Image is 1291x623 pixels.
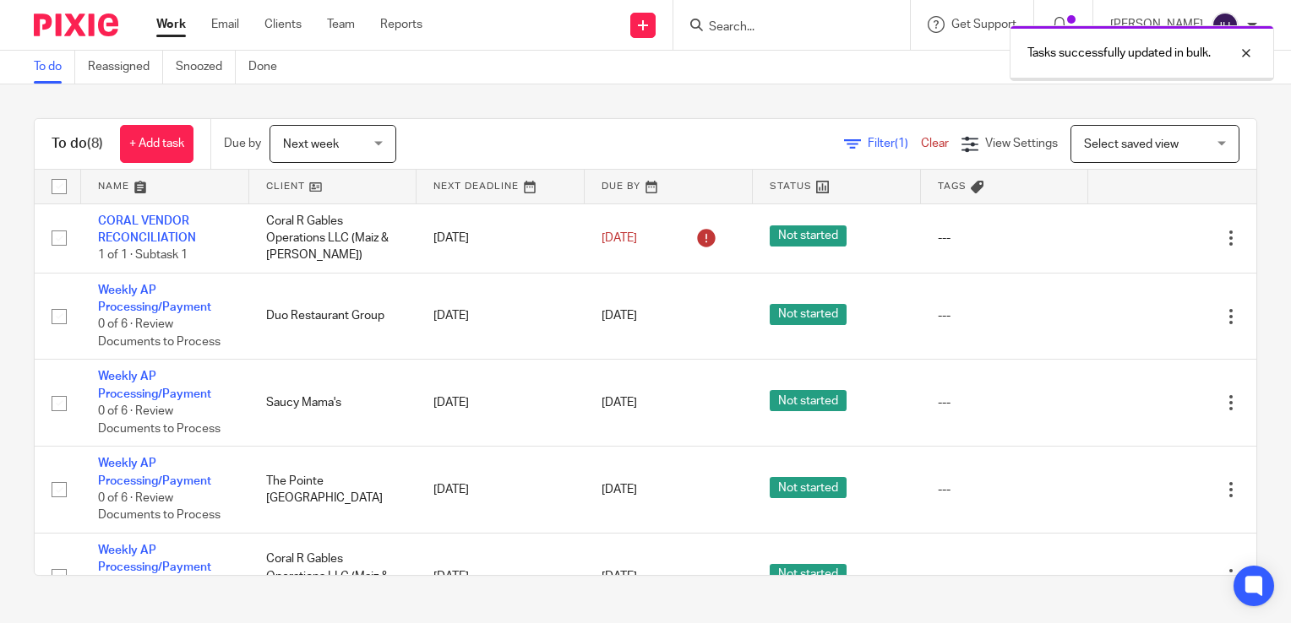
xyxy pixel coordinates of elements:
a: Weekly AP Processing/Payment [98,458,211,486]
span: 0 of 6 · Review Documents to Process [98,319,221,349]
span: Filter [868,138,921,149]
img: Pixie [34,14,118,36]
span: [DATE] [602,571,637,582]
a: Weekly AP Processing/Payment [98,544,211,573]
span: (1) [895,138,908,149]
td: Saucy Mama's [249,360,417,447]
a: Weekly AP Processing/Payment [98,371,211,399]
a: Weekly AP Processing/Payment [98,284,211,313]
span: 0 of 6 · Review Documents to Process [98,405,221,435]
td: Duo Restaurant Group [249,273,417,360]
span: 1 of 1 · Subtask 1 [98,249,188,261]
span: [DATE] [602,397,637,409]
p: Tasks successfully updated in bulk. [1027,45,1211,62]
span: Not started [770,477,847,498]
a: Done [248,51,290,84]
span: Not started [770,304,847,325]
span: View Settings [985,138,1058,149]
td: Coral R Gables Operations LLC (Maiz & [PERSON_NAME]) [249,534,417,620]
span: [DATE] [602,232,637,244]
div: --- [938,394,1072,411]
td: [DATE] [417,203,585,273]
p: Due by [224,135,261,152]
span: Next week [283,138,339,150]
span: Not started [770,390,847,411]
span: 0 of 6 · Review Documents to Process [98,492,221,522]
a: Clients [264,16,302,33]
td: [DATE] [417,273,585,360]
span: Tags [938,181,967,191]
span: [DATE] [602,311,637,322]
span: (8) [87,137,103,150]
a: + Add task [120,125,193,163]
a: Snoozed [176,51,236,84]
td: [DATE] [417,447,585,534]
a: Clear [921,138,949,149]
span: [DATE] [602,484,637,496]
div: --- [938,481,1072,498]
a: Email [211,16,239,33]
a: To do [34,51,75,84]
div: --- [938,230,1072,246]
a: Reports [380,16,422,33]
td: [DATE] [417,534,585,620]
a: Reassigned [88,51,163,84]
span: Select saved view [1084,138,1179,150]
a: Work [156,16,186,33]
div: --- [938,307,1072,324]
span: Not started [770,225,847,246]
div: --- [938,568,1072,585]
span: Not started [770,564,847,585]
img: svg%3E [1212,12,1239,39]
td: Coral R Gables Operations LLC (Maiz & [PERSON_NAME]) [249,203,417,273]
a: Team [327,16,355,33]
td: The Pointe [GEOGRAPHIC_DATA] [249,447,417,534]
td: [DATE] [417,360,585,447]
h1: To do [52,135,103,153]
a: CORAL VENDOR RECONCILIATION [98,215,196,244]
